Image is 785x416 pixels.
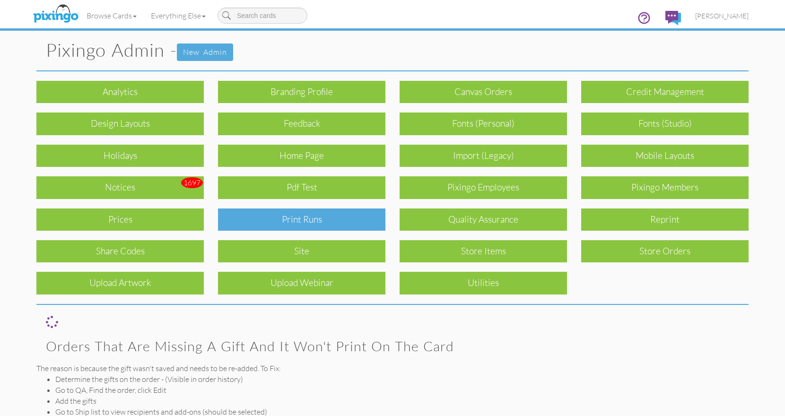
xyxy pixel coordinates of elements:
[144,4,213,27] a: Everything Else
[218,8,307,24] input: Search cards
[46,40,749,61] h1: Pixingo Admin -
[55,396,749,407] li: Add the gifts
[695,12,749,20] span: [PERSON_NAME]
[581,240,749,262] div: Store Orders
[36,145,204,167] div: Holidays
[400,240,567,262] div: Store Items
[218,176,385,199] div: Pdf test
[181,177,203,188] div: 1697
[581,208,749,231] div: reprint
[581,113,749,135] div: Fonts (Studio)
[55,385,749,396] li: Go to QA, Find the order, click Edit
[400,113,567,135] div: Fonts (Personal)
[36,240,204,262] div: Share Codes
[581,176,749,199] div: Pixingo Members
[177,43,233,61] a: New admin
[581,81,749,103] div: Credit Management
[400,176,567,199] div: Pixingo Employees
[46,339,739,354] h2: Orders that are missing a gift and it won't print on the card
[218,240,385,262] div: Site
[36,208,204,231] div: Prices
[36,81,204,103] div: Analytics
[218,208,385,231] div: Print Runs
[400,145,567,167] div: Import (legacy)
[218,272,385,294] div: Upload Webinar
[36,272,204,294] div: Upload Artwork
[218,81,385,103] div: Branding profile
[218,145,385,167] div: Home Page
[36,113,204,135] div: Design Layouts
[55,374,749,385] li: Determine the gifts on the order - (Visible in order history)
[400,81,567,103] div: Canvas Orders
[31,2,81,26] img: pixingo logo
[218,113,385,135] div: Feedback
[36,363,749,374] div: The reason is because the gift wasn't saved and needs to be re-added. To Fix:
[400,272,567,294] div: Utilities
[581,145,749,167] div: Mobile layouts
[79,4,144,27] a: Browse Cards
[665,11,681,25] img: comments.svg
[688,4,756,28] a: [PERSON_NAME]
[36,176,204,199] div: Notices
[400,208,567,231] div: Quality Assurance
